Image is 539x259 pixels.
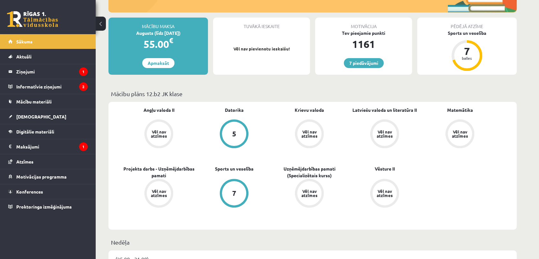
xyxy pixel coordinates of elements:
legend: Ziņojumi [16,64,88,79]
i: 1 [79,142,88,151]
p: Mācību plāns 12.b2 JK klase [111,89,514,98]
a: Datorika [225,107,244,113]
a: Ziņojumi1 [8,64,88,79]
span: Sākums [16,39,33,44]
span: Motivācijas programma [16,174,67,179]
a: Vēl nav atzīmes [272,119,347,149]
legend: Informatīvie ziņojumi [16,79,88,94]
i: 1 [79,67,88,76]
span: Digitālie materiāli [16,129,54,134]
a: Vēl nav atzīmes [347,179,422,209]
a: Sports un veselība 7 balles [417,30,517,72]
div: balles [457,56,476,60]
i: 2 [79,82,88,91]
div: Vēl nav atzīmes [150,130,168,138]
a: Vēl nav atzīmes [422,119,498,149]
a: Rīgas 1. Tālmācības vidusskola [7,11,58,27]
p: Nedēļa [111,238,514,247]
span: Konferences [16,189,43,194]
a: Maksājumi1 [8,139,88,154]
a: Vēsture II [375,165,395,172]
span: Atzīmes [16,159,33,164]
div: Vēl nav atzīmes [376,189,394,197]
a: Motivācijas programma [8,169,88,184]
a: Aktuāli [8,49,88,64]
div: Motivācija [315,18,412,30]
a: 5 [196,119,272,149]
a: Digitālie materiāli [8,124,88,139]
a: 7 [196,179,272,209]
p: Vēl nav pievienotu ieskaišu! [216,46,307,52]
a: Konferences [8,184,88,199]
div: Vēl nav atzīmes [300,189,318,197]
a: Sākums [8,34,88,49]
a: Matemātika [447,107,473,113]
span: Proktoringa izmēģinājums [16,204,72,209]
a: Krievu valoda [295,107,324,113]
a: Vēl nav atzīmes [272,179,347,209]
a: Apmaksāt [142,58,174,68]
div: 7 [457,46,476,56]
a: Proktoringa izmēģinājums [8,199,88,214]
a: Uzņēmējdarbības pamati (Specializētais kurss) [272,165,347,179]
div: Mācību maksa [108,18,208,30]
a: Mācību materiāli [8,94,88,109]
div: 1161 [315,36,412,52]
a: Vēl nav atzīmes [121,179,196,209]
div: Vēl nav atzīmes [150,189,168,197]
a: Angļu valoda II [144,107,174,113]
a: Atzīmes [8,154,88,169]
div: Sports un veselība [417,30,517,36]
span: Aktuāli [16,54,32,59]
div: Vēl nav atzīmes [451,130,469,138]
div: Vēl nav atzīmes [376,130,394,138]
span: Mācību materiāli [16,99,52,104]
legend: Maksājumi [16,139,88,154]
span: [DEMOGRAPHIC_DATA] [16,114,66,119]
div: Tuvākā ieskaite [213,18,310,30]
div: 5 [232,130,236,137]
div: Tev pieejamie punkti [315,30,412,36]
div: 55.00 [108,36,208,52]
span: € [169,36,173,45]
div: Vēl nav atzīmes [300,130,318,138]
a: Latviešu valoda un literatūra II [352,107,417,113]
a: Informatīvie ziņojumi2 [8,79,88,94]
div: 7 [232,190,236,197]
a: Vēl nav atzīmes [347,119,422,149]
a: Projekta darbs - Uzņēmējdarbības pamati [121,165,196,179]
div: Augusts (līdz [DATE]) [108,30,208,36]
div: Pēdējā atzīme [417,18,517,30]
a: 7 piedāvājumi [344,58,384,68]
a: Vēl nav atzīmes [121,119,196,149]
a: [DEMOGRAPHIC_DATA] [8,109,88,124]
a: Sports un veselība [215,165,254,172]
